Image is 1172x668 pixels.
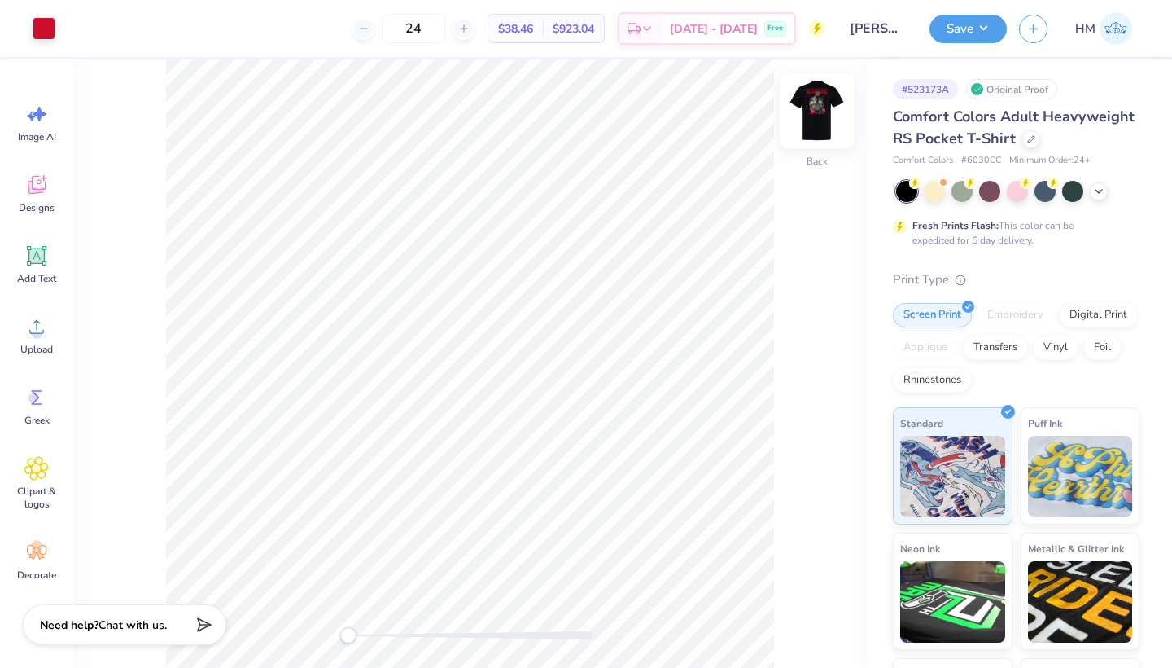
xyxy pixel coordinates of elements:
[963,336,1028,360] div: Transfers
[340,627,356,644] div: Accessibility label
[807,154,828,169] div: Back
[893,154,953,168] span: Comfort Colors
[553,20,594,37] span: $923.04
[912,219,999,232] strong: Fresh Prints Flash:
[1075,20,1095,38] span: HM
[10,485,63,511] span: Clipart & logos
[1028,415,1062,432] span: Puff Ink
[20,343,53,356] span: Upload
[912,218,1113,248] div: This color can be expedited for 5 day delivery.
[893,303,972,327] div: Screen Print
[893,79,958,99] div: # 523173A
[900,436,1005,517] img: Standard
[1083,336,1122,360] div: Foil
[40,617,98,633] strong: Need help?
[18,130,56,143] span: Image AI
[961,154,1001,168] span: # 6030CC
[893,368,972,393] div: Rhinestones
[98,617,167,633] span: Chat with us.
[1028,540,1124,557] span: Metallic & Glitter Ink
[893,270,1139,289] div: Print Type
[893,336,958,360] div: Applique
[977,303,1054,327] div: Embroidery
[929,15,1007,43] button: Save
[1068,12,1139,45] a: HM
[900,540,940,557] span: Neon Ink
[1009,154,1091,168] span: Minimum Order: 24 +
[1028,561,1133,643] img: Metallic & Glitter Ink
[382,14,445,43] input: – –
[1028,436,1133,517] img: Puff Ink
[837,12,917,45] input: Untitled Design
[767,23,783,34] span: Free
[1100,12,1132,45] img: Haydyn Mulholland
[670,20,758,37] span: [DATE] - [DATE]
[17,272,56,285] span: Add Text
[785,78,850,143] img: Back
[1033,336,1078,360] div: Vinyl
[893,107,1135,148] span: Comfort Colors Adult Heavyweight RS Pocket T-Shirt
[900,561,1005,643] img: Neon Ink
[19,201,55,214] span: Designs
[17,569,56,582] span: Decorate
[1059,303,1138,327] div: Digital Print
[900,415,943,432] span: Standard
[498,20,533,37] span: $38.46
[966,79,1057,99] div: Original Proof
[24,414,50,427] span: Greek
